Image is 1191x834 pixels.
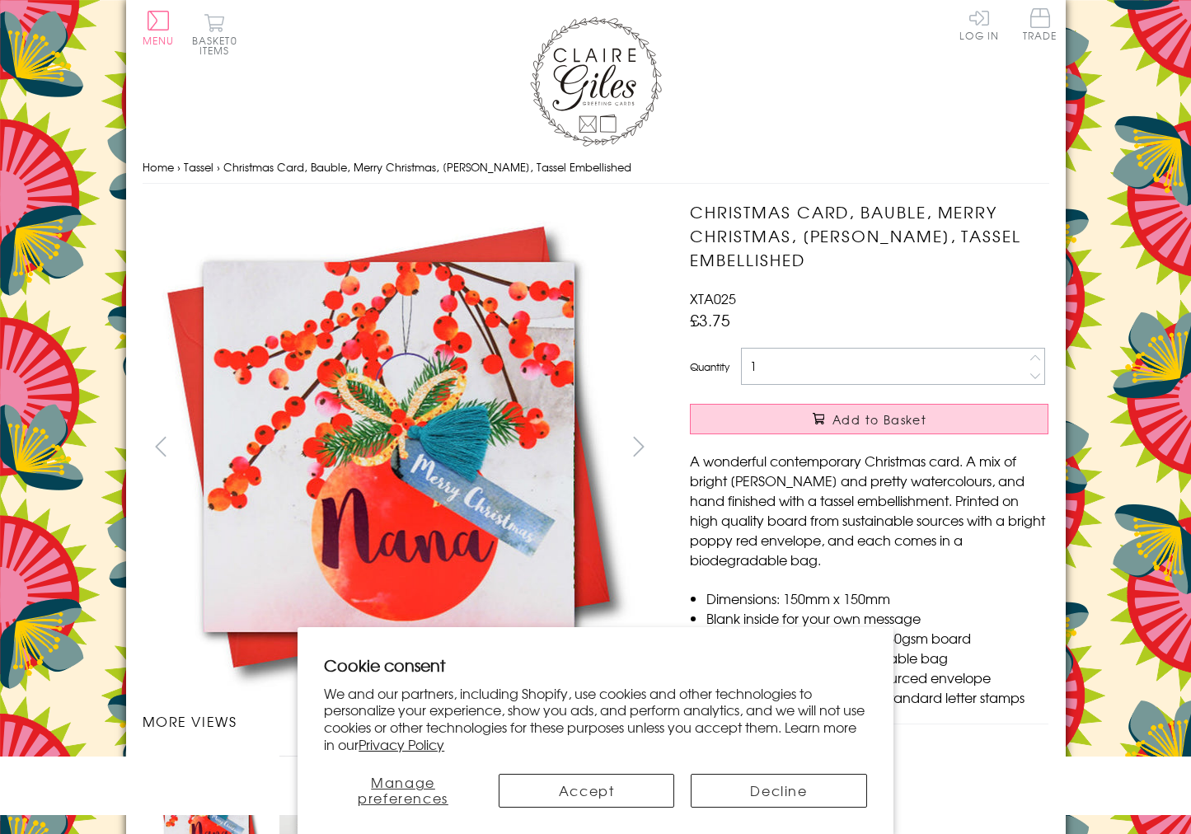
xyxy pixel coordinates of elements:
[690,404,1048,434] button: Add to Basket
[143,428,180,465] button: prev
[499,774,674,808] button: Accept
[1023,8,1057,44] a: Trade
[690,308,730,331] span: £3.75
[530,16,662,147] img: Claire Giles Greetings Cards
[217,159,220,175] span: ›
[706,588,1048,608] li: Dimensions: 150mm x 150mm
[691,774,866,808] button: Decline
[1023,8,1057,40] span: Trade
[690,359,729,374] label: Quantity
[358,772,448,808] span: Manage preferences
[143,33,175,48] span: Menu
[690,288,736,308] span: XTA025
[657,200,1151,695] img: Christmas Card, Bauble, Merry Christmas, Nana, Tassel Embellished
[359,734,444,754] a: Privacy Policy
[143,159,174,175] a: Home
[690,451,1048,569] p: A wonderful contemporary Christmas card. A mix of bright [PERSON_NAME] and pretty watercolours, a...
[620,428,657,465] button: next
[959,8,999,40] a: Log In
[143,711,658,731] h3: More views
[143,11,175,45] button: Menu
[184,159,213,175] a: Tassel
[690,200,1048,271] h1: Christmas Card, Bauble, Merry Christmas, [PERSON_NAME], Tassel Embellished
[143,151,1049,185] nav: breadcrumbs
[177,159,181,175] span: ›
[324,685,867,753] p: We and our partners, including Shopify, use cookies and other technologies to personalize your ex...
[223,159,631,175] span: Christmas Card, Bauble, Merry Christmas, [PERSON_NAME], Tassel Embellished
[832,411,926,428] span: Add to Basket
[324,654,867,677] h2: Cookie consent
[199,33,237,58] span: 0 items
[706,608,1048,628] li: Blank inside for your own message
[192,13,237,55] button: Basket0 items
[142,200,636,694] img: Christmas Card, Bauble, Merry Christmas, Nana, Tassel Embellished
[324,774,482,808] button: Manage preferences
